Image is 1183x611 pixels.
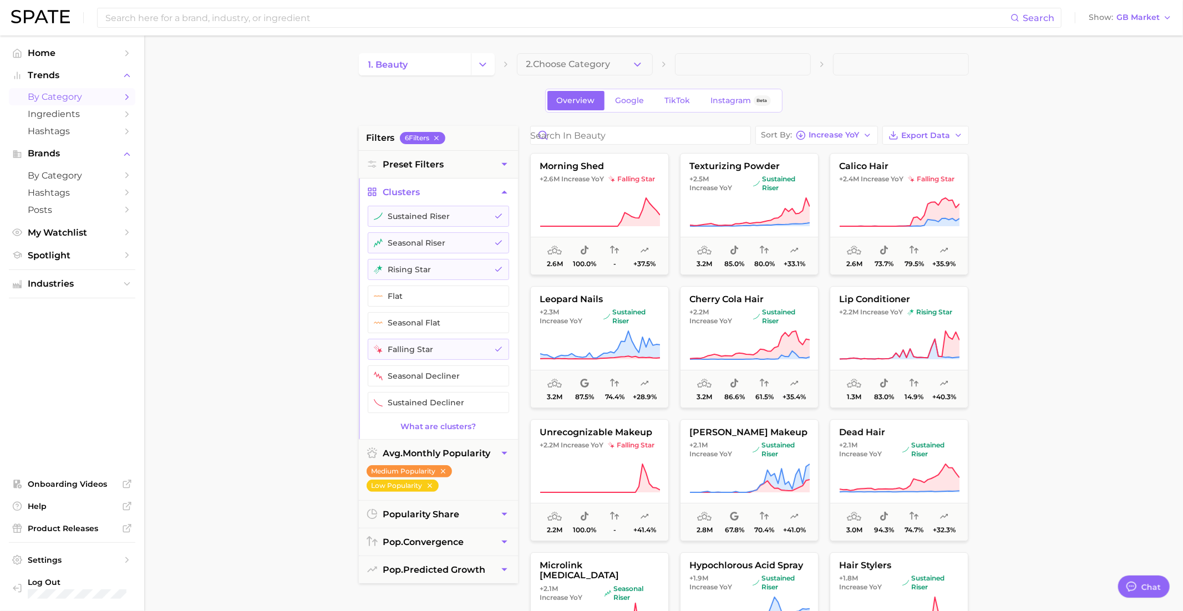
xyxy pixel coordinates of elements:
span: popularity predicted growth: Very Likely [790,377,799,390]
span: lip conditioner [830,294,968,304]
button: lip conditioner+2.2m Increase YoYrising starrising star1.3m83.0%14.9%+40.3% [830,286,968,408]
span: seasonal riser [604,584,659,602]
span: 80.0% [754,260,774,268]
button: Sort ByIncrease YoY [755,126,878,145]
span: Settings [28,555,116,565]
button: sustained riser [368,206,509,227]
span: +2.3m [540,308,559,316]
a: Log out. Currently logged in with e-mail mathilde@spate.nyc. [9,574,135,602]
span: Trends [28,70,116,80]
span: average monthly popularity: Medium Popularity [547,244,562,257]
span: popularity predicted growth: Likely [640,244,649,257]
span: microlink [MEDICAL_DATA] [531,561,668,581]
span: popularity share: Google [580,377,589,390]
span: sustained riser [753,574,809,592]
span: 3.2m [547,393,562,401]
button: calico hair+2.4m Increase YoYfalling starfalling star2.6m73.7%79.5%+35.9% [830,153,968,275]
span: Preset Filters [383,159,444,170]
button: cherry cola hair+2.2m Increase YoYsustained risersustained riser3.2m86.6%61.5%+35.4% [680,286,819,408]
span: popularity convergence: High Convergence [760,377,769,390]
span: Home [28,48,116,58]
img: sustained riser [902,579,909,586]
span: Posts [28,205,116,215]
button: flat [368,286,509,307]
span: hair stylers [830,561,968,571]
span: Increase YoY [561,175,604,184]
img: sustained decliner [374,398,383,407]
img: seasonal riser [374,238,383,247]
span: +2.2m [839,308,859,316]
span: morning shed [531,161,668,171]
span: Clusters [383,187,420,197]
span: Increase YoY [809,132,860,138]
span: popularity share [383,509,460,520]
span: +32.3% [932,526,955,534]
span: 83.0% [874,393,894,401]
span: Spotlight [28,250,116,261]
span: Increase YoY [689,317,732,325]
input: Search in beauty [531,126,750,144]
span: filters [367,131,395,145]
a: by Category [9,167,135,184]
span: +2.2m [540,441,559,449]
button: rising star [368,259,509,280]
span: dead hair [830,427,968,437]
img: falling star [908,176,915,182]
span: popularity share: TikTok [580,244,589,257]
span: by Category [28,170,116,181]
span: Show [1089,14,1113,21]
span: Beta [757,96,768,105]
span: Increase YoY [561,441,603,450]
img: falling star [608,442,615,449]
button: pop.convergence [359,528,518,556]
span: Increase YoY [540,593,582,602]
span: 14.9% [905,393,923,401]
span: average monthly popularity: Medium Popularity [547,510,562,523]
span: sustained riser [902,441,958,459]
span: 73.7% [875,260,893,268]
span: popularity predicted growth: Likely [790,244,799,257]
span: +2.1m [839,441,857,449]
span: 1.3m [847,393,861,401]
span: average monthly popularity: Medium Popularity [547,377,562,390]
span: Increase YoY [540,317,582,325]
span: popularity predicted growth: Likely [640,377,649,390]
span: texturizing powder [681,161,818,171]
a: by Category [9,88,135,105]
span: popularity predicted growth: Very Likely [940,510,948,523]
span: +1.9m [689,574,708,582]
span: TikTok [665,96,690,105]
span: Google [616,96,644,105]
span: 2.8m [696,526,712,534]
span: 100.0% [573,260,596,268]
span: Brands [28,149,116,159]
span: popularity predicted growth: Likely [640,510,649,523]
span: - [613,526,616,534]
span: popularity share: TikTok [880,377,888,390]
button: Preset Filters [359,151,518,178]
img: falling star [608,176,615,182]
button: [PERSON_NAME] makeup+2.1m Increase YoYsustained risersustained riser2.8m67.8%70.4%+41.0% [680,419,819,541]
span: average monthly popularity: Medium Popularity [847,377,861,390]
abbr: average [383,448,403,459]
span: Product Releases [28,523,116,533]
span: sustained riser [603,308,659,325]
span: 2.6m [846,260,862,268]
span: Onboarding Videos [28,479,116,489]
span: 70.4% [754,526,774,534]
span: +41.0% [783,526,805,534]
img: sustained riser [752,446,759,453]
span: popularity share: TikTok [580,510,589,523]
span: Help [28,501,116,511]
span: Industries [28,279,116,289]
span: Increase YoY [689,450,732,459]
span: Instagram [711,96,752,105]
img: seasonal flat [374,318,383,327]
img: sustained riser [902,446,908,453]
button: Industries [9,276,135,292]
button: Export Data [882,126,969,145]
button: seasonal riser [368,232,509,253]
span: popularity convergence: High Convergence [760,510,769,523]
span: +41.4% [633,526,656,534]
span: 2. Choose Category [526,59,611,69]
